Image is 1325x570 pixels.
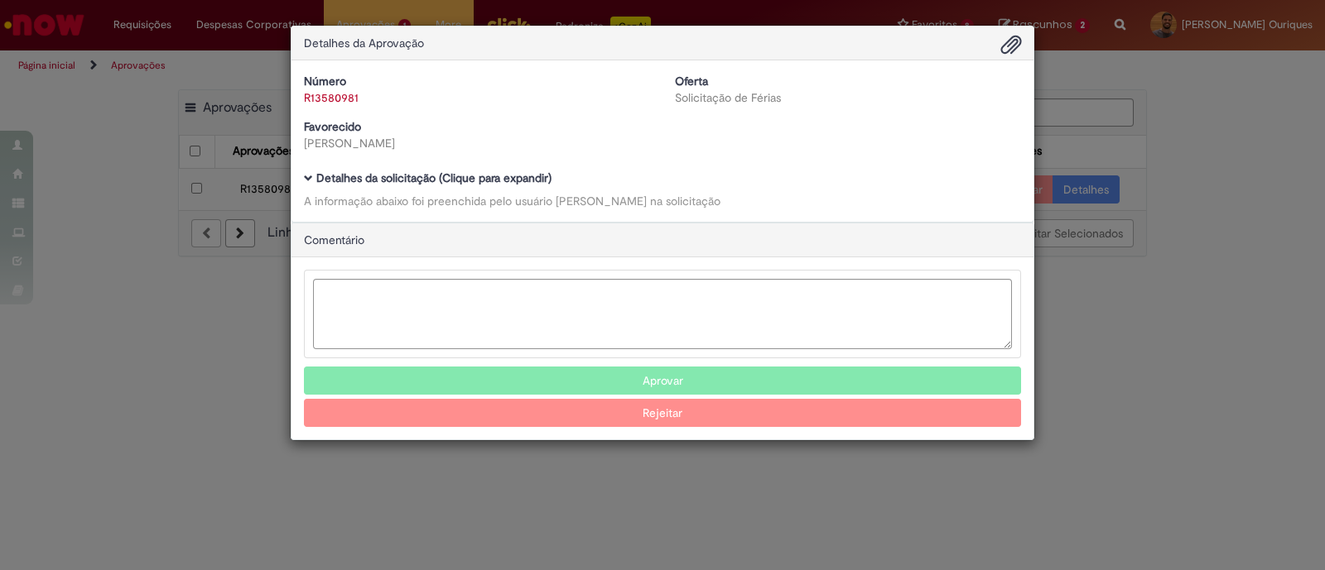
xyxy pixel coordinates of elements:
button: Rejeitar [304,399,1021,427]
b: Número [304,74,346,89]
span: Comentário [304,232,364,247]
h5: Detalhes da solicitação (Clique para expandir) [304,172,1021,184]
b: Favorecido [304,119,361,134]
span: Detalhes da Aprovação [304,36,424,50]
div: Solicitação de Férias [675,89,1021,106]
b: Oferta [675,74,708,89]
div: [PERSON_NAME] [304,135,650,151]
b: Detalhes da solicitação (Clique para expandir) [316,170,552,185]
a: R13580981 [304,90,359,105]
button: Aprovar [304,366,1021,395]
div: A informação abaixo foi preenchida pelo usuário [PERSON_NAME] na solicitação [304,193,1021,209]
